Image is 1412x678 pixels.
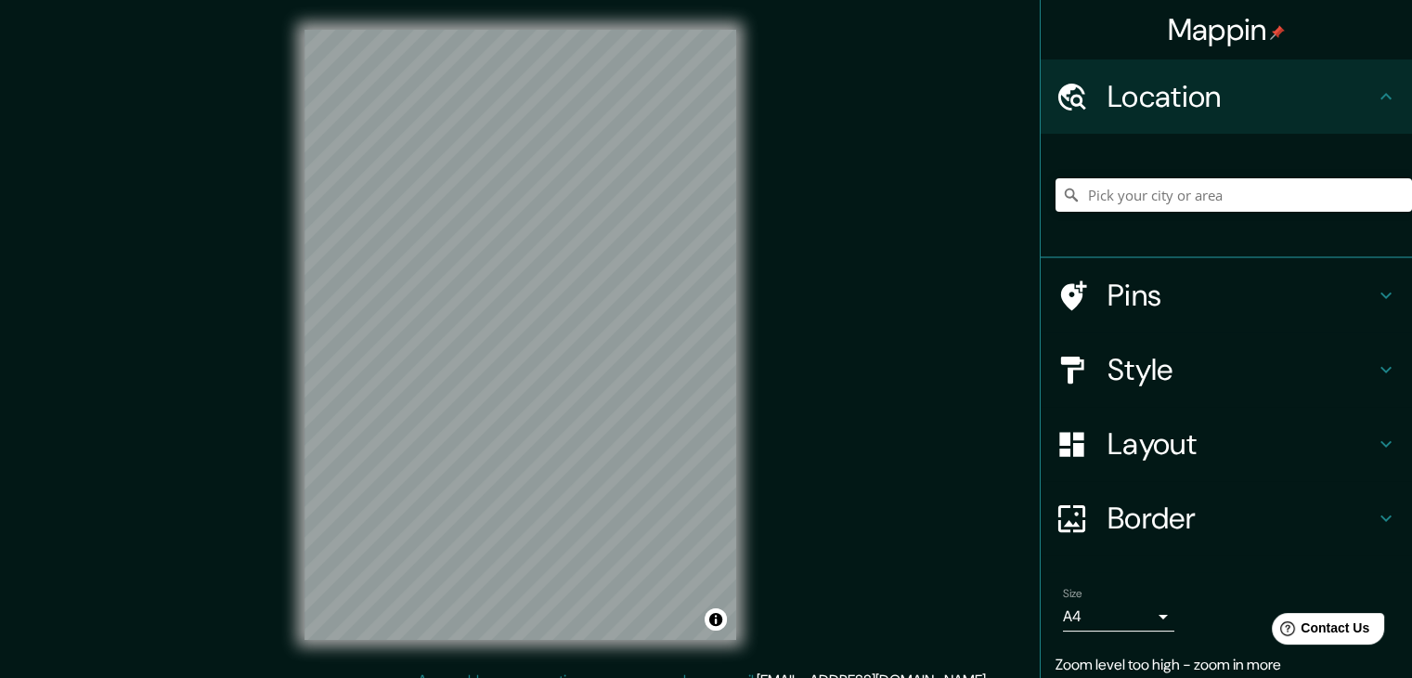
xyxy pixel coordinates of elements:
canvas: Map [304,30,736,640]
div: Border [1041,481,1412,555]
h4: Style [1108,351,1375,388]
h4: Mappin [1168,11,1286,48]
div: Layout [1041,407,1412,481]
h4: Layout [1108,425,1375,463]
p: Zoom level too high - zoom in more [1056,654,1397,676]
button: Toggle attribution [705,608,727,631]
div: A4 [1063,602,1174,632]
iframe: Help widget launcher [1247,606,1392,658]
div: Style [1041,332,1412,407]
h4: Location [1108,78,1375,115]
div: Pins [1041,258,1412,332]
img: pin-icon.png [1270,25,1285,40]
h4: Border [1108,500,1375,537]
h4: Pins [1108,277,1375,314]
input: Pick your city or area [1056,178,1412,212]
div: Location [1041,59,1412,134]
label: Size [1063,586,1082,602]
